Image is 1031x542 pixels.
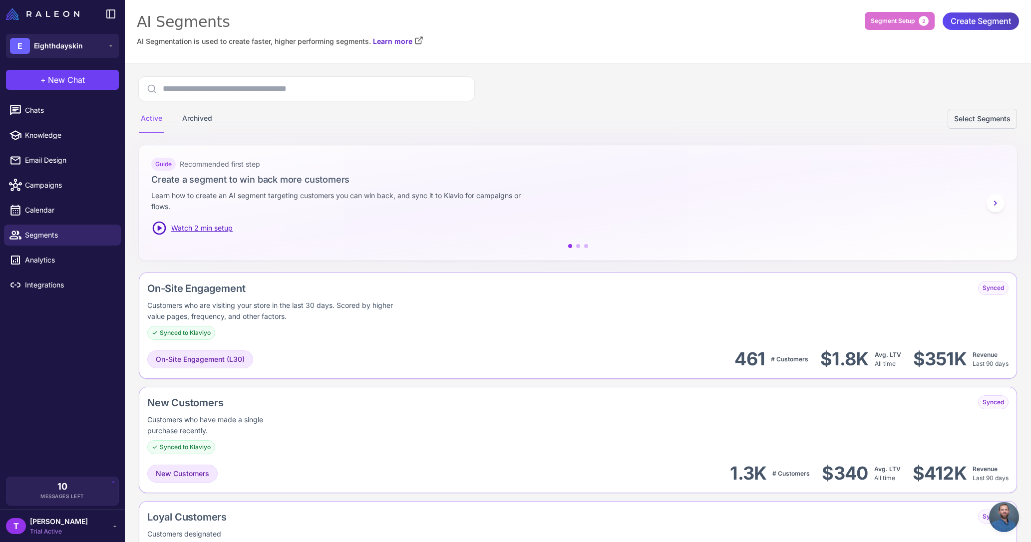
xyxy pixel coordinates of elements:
div: $412K [913,462,967,485]
span: 2 [919,16,929,26]
button: Segment Setup2 [865,12,935,30]
button: Select Segments [948,109,1017,129]
span: Revenue [973,465,998,473]
div: All time [875,350,901,368]
div: Customers who have made a single purchase recently. [147,414,266,436]
a: Email Design [4,150,121,171]
div: Archived [180,105,214,133]
div: New Customers [147,395,326,410]
span: Messages Left [40,493,84,500]
div: Guide [151,158,176,171]
div: Last 90 days [973,465,1009,483]
span: + [40,74,46,86]
a: Campaigns [4,175,121,196]
a: Segments [4,225,121,246]
span: 10 [57,482,67,491]
span: On-Site Engagement (L30) [156,354,245,365]
div: All time [874,465,901,483]
div: On-Site Engagement [147,281,534,296]
div: Synced to Klaviyo [147,326,215,340]
span: Recommended first step [180,159,260,170]
span: Campaigns [25,180,113,191]
span: # Customers [772,470,810,477]
div: T [6,518,26,534]
a: Integrations [4,274,121,295]
span: Eighthdayskin [34,40,83,51]
div: Synced [978,395,1009,409]
div: Synced [978,510,1009,524]
div: E [10,38,30,54]
h3: Create a segment to win back more customers [151,173,1005,186]
span: Revenue [973,351,998,358]
a: Calendar [4,200,121,221]
div: 1.3K [730,462,766,485]
a: Knowledge [4,125,121,146]
span: New Customers [156,468,209,479]
span: Calendar [25,205,113,216]
span: Email Design [25,155,113,166]
div: Synced [978,281,1009,295]
span: [PERSON_NAME] [30,516,88,527]
a: Analytics [4,250,121,271]
span: Chats [25,105,113,116]
span: New Chat [48,74,85,86]
div: Synced to Klaviyo [147,440,215,454]
div: AI Segments [137,12,1019,32]
button: EEighthdayskin [6,34,119,58]
span: Avg. LTV [875,351,901,358]
span: Knowledge [25,130,113,141]
span: Create Segment [951,12,1011,30]
a: Chats [4,100,121,121]
span: Avg. LTV [874,465,901,473]
div: 461 [734,348,765,370]
span: Watch 2 min setup [171,223,233,234]
div: Last 90 days [973,350,1009,368]
img: Raleon Logo [6,8,79,20]
span: # Customers [771,355,808,363]
div: Customers who are visiting your store in the last 30 days. Scored by higher value pages, frequenc... [147,300,405,322]
a: Raleon Logo [6,8,83,20]
div: $340 [822,462,868,485]
p: Learn how to create an AI segment targeting customers you can win back, and sync it to Klavio for... [151,190,535,212]
div: Open chat [989,502,1019,532]
span: Analytics [25,255,113,266]
span: Segments [25,230,113,241]
div: $1.8K [820,348,868,370]
span: Trial Active [30,527,88,536]
a: Learn more [373,36,423,47]
div: $351K [913,348,967,370]
button: +New Chat [6,70,119,90]
span: AI Segmentation is used to create faster, higher performing segments. [137,36,371,47]
div: Active [139,105,164,133]
div: Loyal Customers [147,510,267,525]
span: Integrations [25,279,113,290]
span: Segment Setup [871,16,915,25]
